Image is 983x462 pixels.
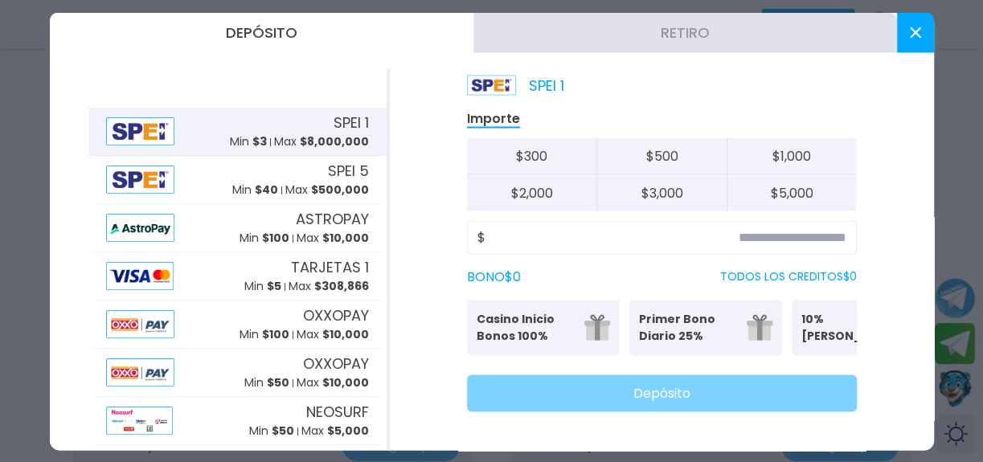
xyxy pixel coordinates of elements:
p: TODOS LOS CREDITOS $ 0 [720,268,857,285]
p: Min [240,230,289,247]
p: 10% [PERSON_NAME] [801,310,899,344]
p: Max [289,278,369,295]
span: ASTROPAY [296,208,369,230]
span: OXXOPAY [303,353,369,374]
label: BONO $ 0 [467,267,521,286]
span: $ 8,000,000 [300,133,369,149]
span: $ 10,000 [322,326,369,342]
button: Depósito [50,12,473,52]
span: $ 50 [267,374,289,390]
span: $ 3 [252,133,267,149]
button: AlipayASTROPAYMin $100Max $10,000 [88,203,387,251]
button: $1,000 [727,137,857,174]
span: $ 50 [272,423,294,439]
img: gift [584,314,610,340]
p: Max [274,133,369,150]
img: Alipay [106,261,174,289]
span: $ 100 [262,326,289,342]
button: AlipayOXXOPAYMin $100Max $10,000 [88,300,387,348]
button: $2,000 [467,174,597,211]
span: NEOSURF [306,401,369,423]
p: SPEI 1 [467,74,564,96]
button: AlipaySPEI 1Min $3Max $8,000,000 [88,107,387,155]
p: Max [301,423,369,440]
p: Importe [467,109,520,128]
button: $300 [467,137,597,174]
span: SPEI 1 [334,112,369,133]
p: Primer Bono Diario 25% [639,310,737,344]
button: AlipayNEOSURFMin $50Max $5,000 [88,396,387,444]
p: Max [297,374,369,391]
p: Min [240,326,289,343]
button: 10% [PERSON_NAME] [792,299,944,355]
img: Platform Logo [467,75,516,95]
p: Max [297,326,369,343]
button: Depósito [467,374,857,411]
button: AlipaySPEI 5Min $40Max $500,000 [88,155,387,203]
span: SPEI 5 [328,160,369,182]
p: Min [249,423,294,440]
button: $3,000 [596,174,727,211]
p: Min [232,182,278,198]
button: Primer Bono Diario 25% [629,299,782,355]
img: Alipay [106,117,175,145]
img: Alipay [106,165,175,193]
span: $ 308,866 [314,278,369,294]
span: $ 500,000 [311,182,369,198]
button: Casino Inicio Bonos 100% [467,299,620,355]
img: gift [747,314,772,340]
p: Max [297,230,369,247]
span: $ 5,000 [327,423,369,439]
span: $ 40 [255,182,278,198]
img: Alipay [106,213,175,241]
button: Retiro [473,12,897,52]
button: AlipayOXXOPAYMin $50Max $10,000 [88,348,387,396]
p: Casino Inicio Bonos 100% [477,310,575,344]
button: AlipayTARJETAS 1Min $5Max $308,866 [88,251,387,300]
p: Min [244,374,289,391]
span: TARJETAS 1 [291,256,369,278]
img: Alipay [106,406,173,434]
span: $ [477,227,485,247]
span: $ 10,000 [322,230,369,246]
button: $5,000 [727,174,857,211]
p: Min [230,133,267,150]
span: OXXOPAY [303,305,369,326]
span: $ 100 [262,230,289,246]
span: $ 10,000 [322,374,369,390]
p: Max [285,182,369,198]
button: $500 [596,137,727,174]
img: Alipay [106,358,175,386]
p: Min [244,278,281,295]
img: Alipay [106,309,175,337]
span: $ 5 [267,278,281,294]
